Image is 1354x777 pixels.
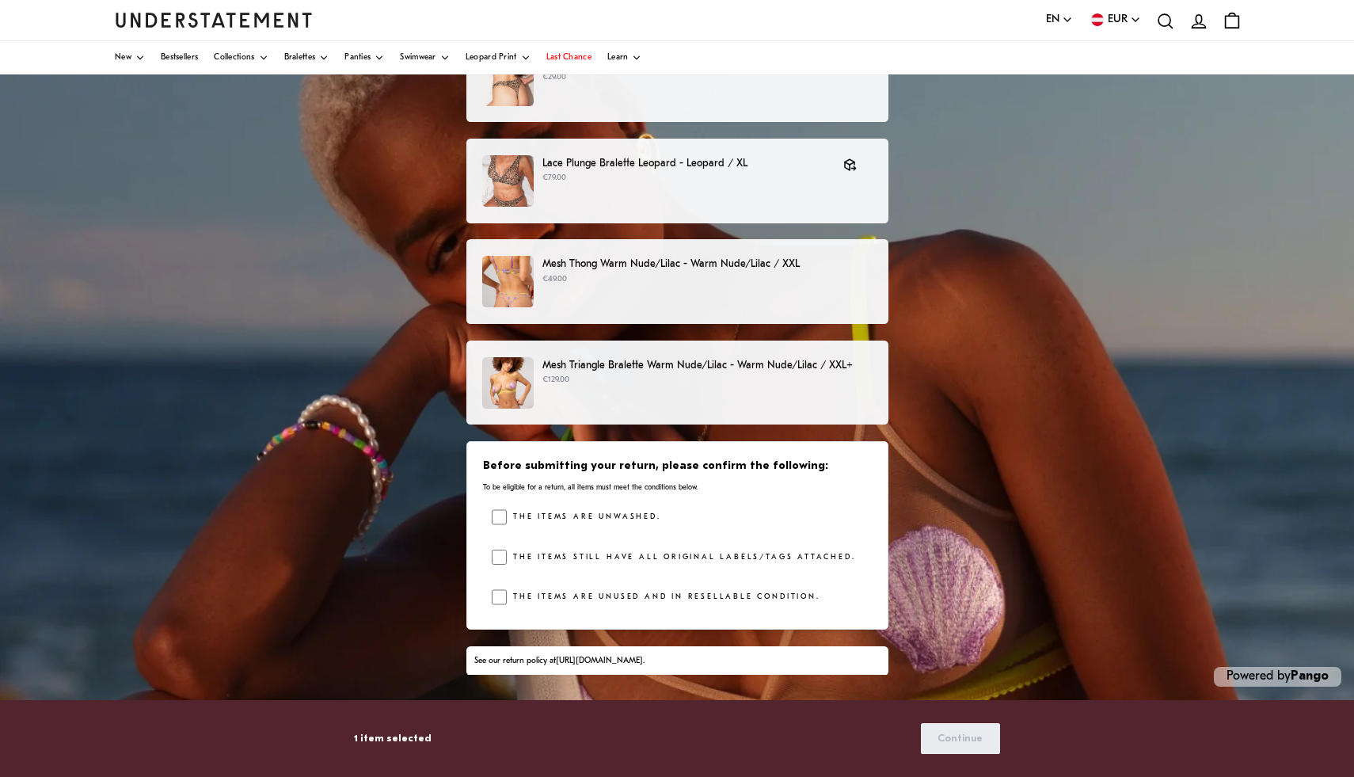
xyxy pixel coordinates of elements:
[284,54,316,62] span: Bralettes
[1089,11,1141,29] button: EUR
[556,657,643,665] a: [URL][DOMAIN_NAME]
[483,482,870,493] p: To be eligible for a return, all items must meet the conditions below.
[344,41,384,74] a: Panties
[214,54,254,62] span: Collections
[607,54,629,62] span: Learn
[1108,11,1128,29] span: EUR
[161,41,198,74] a: Bestsellers
[542,71,872,84] p: €29.00
[482,357,534,409] img: SHME-BRA-004-1.jpg
[115,13,313,27] a: Understatement Homepage
[542,374,872,387] p: €129.00
[161,54,198,62] span: Bestsellers
[507,589,820,605] label: The items are unused and in resellable condition.
[284,41,329,74] a: Bralettes
[507,509,660,525] label: The items are unwashed.
[1046,11,1073,29] button: EN
[1291,670,1329,683] a: Pango
[542,357,872,374] p: Mesh Triangle Bralette Warm Nude/Lilac - Warm Nude/Lilac / XXL+
[542,172,827,185] p: €79.00
[115,41,145,74] a: New
[400,41,449,74] a: Swimwear
[542,256,872,272] p: Mesh Thong Warm Nude/Lilac - Warm Nude/Lilac / XXL
[474,655,880,668] div: See our return policy at .
[1214,667,1341,687] p: Powered by
[466,54,517,62] span: Leopard Print
[483,459,870,474] h3: Before submitting your return, please confirm the following:
[400,54,435,62] span: Swimwear
[214,41,268,74] a: Collections
[607,41,642,74] a: Learn
[482,55,534,106] img: lace-thong-gold-leopard-52763539439942.jpg
[542,273,872,286] p: €49.00
[546,41,591,74] a: Last Chance
[115,54,131,62] span: New
[546,54,591,62] span: Last Chance
[482,256,534,307] img: SHME-STR-002-1.jpg
[466,41,531,74] a: Leopard Print
[344,54,371,62] span: Panties
[542,155,827,172] p: Lace Plunge Bralette Leopard - Leopard / XL
[482,155,534,207] img: lace-plunge-bralette-gold-leopard-52773525881158.jpg
[507,550,855,566] label: The items still have all original labels/tags attached.
[1046,11,1059,29] span: EN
